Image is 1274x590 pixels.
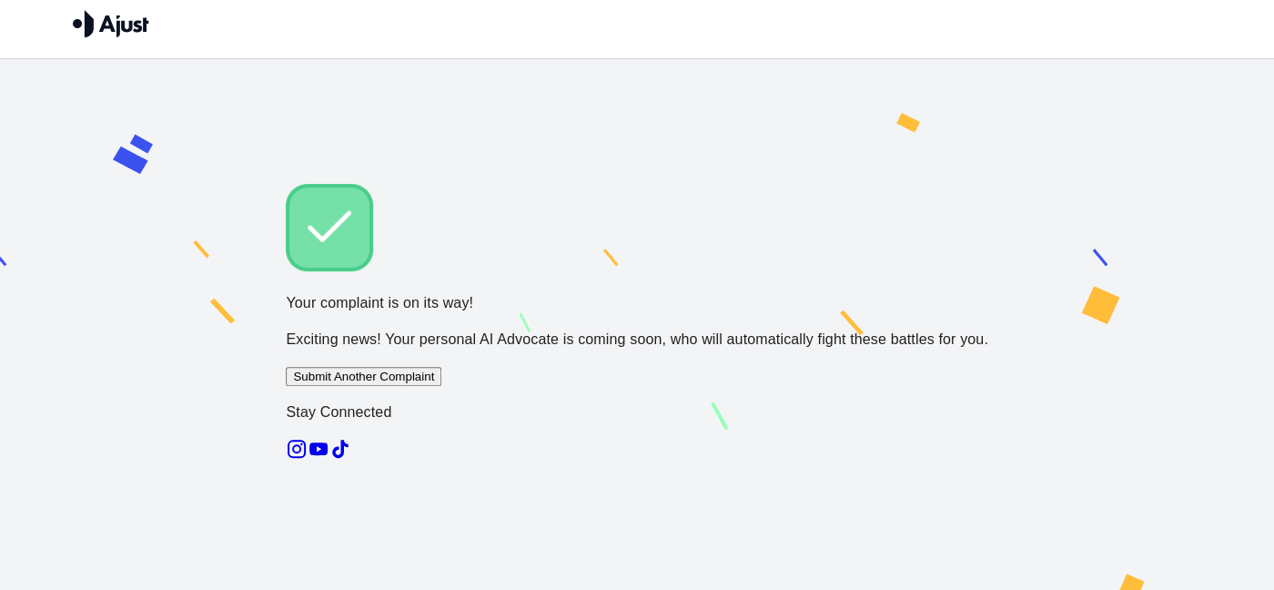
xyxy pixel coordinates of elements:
[286,184,373,271] img: Check!
[286,402,987,423] p: Stay Connected
[286,367,441,386] button: Submit Another Complaint
[73,10,149,37] img: Ajust
[286,292,987,314] p: Your complaint is on its way!
[286,329,987,351] p: Exciting news! Your personal AI Advocate is coming soon, who will automatically fight these battl...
